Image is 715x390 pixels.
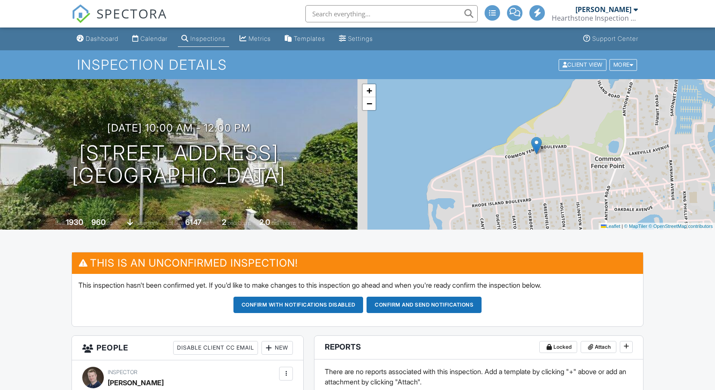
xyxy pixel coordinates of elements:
div: Hearthstone Inspection Services, Inc. [552,14,638,22]
h3: [DATE] 10:00 am - 12:00 pm [107,122,251,134]
div: Disable Client CC Email [173,341,258,355]
div: 2.0 [259,218,270,227]
div: Client View [559,59,606,71]
div: New [261,341,293,355]
a: Zoom in [363,84,376,97]
a: Metrics [236,31,274,47]
a: Client View [558,61,609,68]
span: basement [134,220,158,226]
div: Dashboard [86,35,118,42]
h1: Inspection Details [77,57,638,72]
div: Support Center [592,35,638,42]
p: This inspection hasn't been confirmed yet. If you'd like to make changes to this inspection go ah... [78,280,637,290]
h1: [STREET_ADDRESS] [GEOGRAPHIC_DATA] [72,142,286,187]
span: SPECTORA [96,4,167,22]
div: 1930 [66,218,83,227]
a: Leaflet [601,224,620,229]
div: 960 [91,218,106,227]
div: Metrics [249,35,271,42]
div: [PERSON_NAME] [108,376,164,389]
a: Inspections [178,31,229,47]
span: Inspector [108,369,137,375]
span: + [367,85,372,96]
a: © OpenStreetMap contributors [649,224,713,229]
span: | [622,224,623,229]
span: sq.ft. [203,220,214,226]
button: Confirm with notifications disabled [233,297,364,313]
img: The Best Home Inspection Software - Spectora [71,4,90,23]
h3: People [72,336,303,360]
span: sq. ft. [107,220,119,226]
span: Built [55,220,65,226]
div: Calendar [140,35,168,42]
a: Dashboard [73,31,122,47]
span: Lot Size [166,220,184,226]
a: © MapTiler [624,224,647,229]
a: Templates [281,31,329,47]
a: SPECTORA [71,12,167,30]
div: [PERSON_NAME] [575,5,631,14]
div: 6147 [185,218,202,227]
div: Inspections [190,35,226,42]
span: bathrooms [271,220,296,226]
div: 2 [222,218,226,227]
div: More [609,59,637,71]
a: Settings [336,31,376,47]
a: Zoom out [363,97,376,110]
span: − [367,98,372,109]
div: Settings [348,35,373,42]
div: Templates [294,35,325,42]
button: Confirm and send notifications [367,297,482,313]
input: Search everything... [305,5,478,22]
span: bedrooms [227,220,251,226]
a: Support Center [580,31,642,47]
h3: This is an Unconfirmed Inspection! [72,252,643,273]
a: Calendar [129,31,171,47]
img: Marker [531,137,542,154]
